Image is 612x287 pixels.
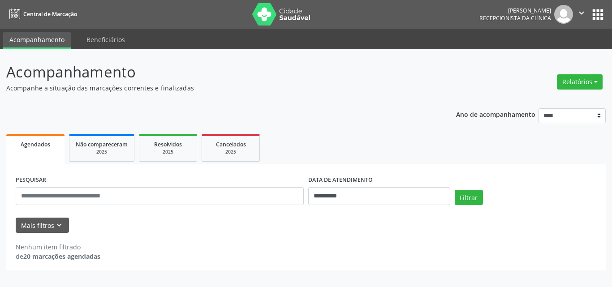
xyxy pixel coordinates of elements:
[590,7,606,22] button: apps
[557,74,603,90] button: Relatórios
[6,7,77,21] a: Central de Marcação
[80,32,131,47] a: Beneficiários
[23,10,77,18] span: Central de Marcação
[554,5,573,24] img: img
[573,5,590,24] button: 
[23,252,100,261] strong: 20 marcações agendadas
[16,242,100,252] div: Nenhum item filtrado
[146,149,190,155] div: 2025
[16,173,46,187] label: PESQUISAR
[21,141,50,148] span: Agendados
[456,108,535,120] p: Ano de acompanhamento
[308,173,373,187] label: DATA DE ATENDIMENTO
[16,252,100,261] div: de
[154,141,182,148] span: Resolvidos
[208,149,253,155] div: 2025
[54,220,64,230] i: keyboard_arrow_down
[479,14,551,22] span: Recepcionista da clínica
[16,218,69,233] button: Mais filtroskeyboard_arrow_down
[3,32,71,49] a: Acompanhamento
[216,141,246,148] span: Cancelados
[6,61,426,83] p: Acompanhamento
[76,141,128,148] span: Não compareceram
[455,190,483,205] button: Filtrar
[479,7,551,14] div: [PERSON_NAME]
[6,83,426,93] p: Acompanhe a situação das marcações correntes e finalizadas
[577,8,586,18] i: 
[76,149,128,155] div: 2025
